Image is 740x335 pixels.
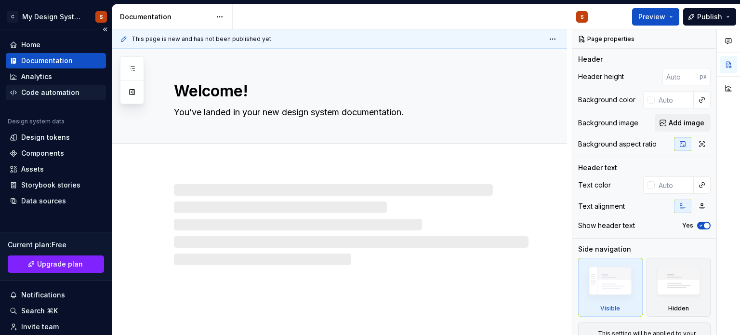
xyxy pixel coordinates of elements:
[98,23,112,36] button: Collapse sidebar
[21,88,79,97] div: Code automation
[21,180,80,190] div: Storybook stories
[8,240,104,250] div: Current plan : Free
[172,105,527,120] textarea: You’ve landed in your new design system documentation.
[578,258,643,317] div: Visible
[37,259,83,269] span: Upgrade plan
[578,54,603,64] div: Header
[6,130,106,145] a: Design tokens
[578,95,635,105] div: Background color
[6,287,106,303] button: Notifications
[600,305,620,312] div: Visible
[6,193,106,209] a: Data sources
[22,12,84,22] div: My Design System
[578,201,625,211] div: Text alignment
[578,72,624,81] div: Header height
[682,222,693,229] label: Yes
[21,40,40,50] div: Home
[21,306,58,316] div: Search ⌘K
[578,139,657,149] div: Background aspect ratio
[578,221,635,230] div: Show header text
[6,319,106,335] a: Invite team
[21,133,70,142] div: Design tokens
[172,80,527,103] textarea: Welcome!
[578,163,617,173] div: Header text
[6,85,106,100] a: Code automation
[700,73,707,80] p: px
[21,196,66,206] div: Data sources
[21,72,52,81] div: Analytics
[6,69,106,84] a: Analytics
[655,114,711,132] button: Add image
[578,244,631,254] div: Side navigation
[6,37,106,53] a: Home
[21,322,59,332] div: Invite team
[100,13,103,21] div: S
[647,258,711,317] div: Hidden
[21,56,73,66] div: Documentation
[655,176,694,194] input: Auto
[6,53,106,68] a: Documentation
[655,91,694,108] input: Auto
[132,35,273,43] span: This page is new and has not been published yet.
[638,12,665,22] span: Preview
[8,118,65,125] div: Design system data
[6,146,106,161] a: Components
[662,68,700,85] input: Auto
[6,303,106,319] button: Search ⌘K
[21,148,64,158] div: Components
[683,8,736,26] button: Publish
[21,290,65,300] div: Notifications
[697,12,722,22] span: Publish
[120,12,211,22] div: Documentation
[2,6,110,27] button: CMy Design SystemS
[578,180,611,190] div: Text color
[6,177,106,193] a: Storybook stories
[6,161,106,177] a: Assets
[669,118,704,128] span: Add image
[581,13,584,21] div: S
[7,11,18,23] div: C
[21,164,44,174] div: Assets
[668,305,689,312] div: Hidden
[578,118,638,128] div: Background image
[8,255,104,273] a: Upgrade plan
[632,8,679,26] button: Preview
